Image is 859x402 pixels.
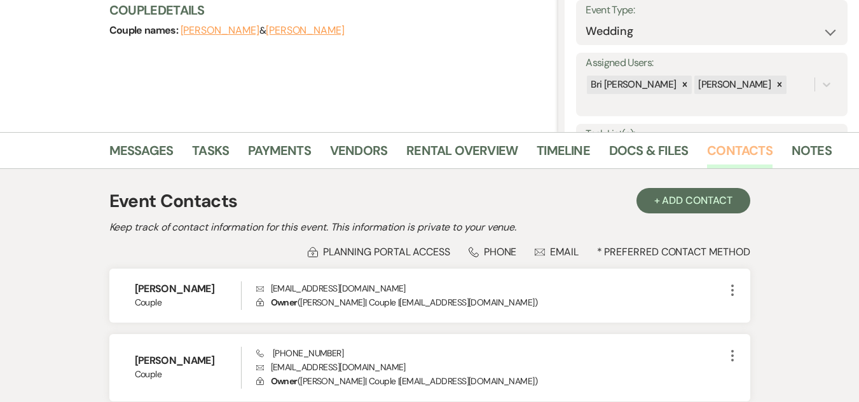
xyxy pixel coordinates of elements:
label: Assigned Users: [586,54,838,72]
a: Messages [109,140,174,168]
button: [PERSON_NAME] [266,25,345,36]
span: Owner [271,375,298,387]
label: Event Type: [586,1,838,20]
div: Planning Portal Access [308,245,450,258]
a: Notes [792,140,832,168]
p: [EMAIL_ADDRESS][DOMAIN_NAME] [256,360,725,374]
p: [EMAIL_ADDRESS][DOMAIN_NAME] [256,281,725,295]
a: Rental Overview [406,140,518,168]
h6: [PERSON_NAME] [135,354,241,368]
span: [PHONE_NUMBER] [256,347,343,359]
a: Payments [248,140,311,168]
a: Tasks [192,140,229,168]
h2: Keep track of contact information for this event. This information is private to your venue. [109,220,750,235]
p: ( [PERSON_NAME] | Couple | [EMAIL_ADDRESS][DOMAIN_NAME] ) [256,295,725,309]
div: [PERSON_NAME] [694,76,773,94]
span: Couple names: [109,23,181,37]
a: Docs & Files [609,140,688,168]
a: Vendors [330,140,387,168]
a: Contacts [707,140,773,168]
div: Email [535,245,579,258]
p: ( [PERSON_NAME] | Couple | [EMAIL_ADDRESS][DOMAIN_NAME] ) [256,374,725,388]
label: Task List(s): [586,125,838,144]
h6: [PERSON_NAME] [135,282,241,296]
span: Couple [135,296,241,309]
div: Phone [469,245,517,258]
a: Timeline [537,140,590,168]
div: Bri [PERSON_NAME] [587,76,678,94]
span: & [181,24,345,37]
span: Couple [135,368,241,381]
h3: Couple Details [109,1,546,19]
h1: Event Contacts [109,188,238,215]
span: Owner [271,297,298,308]
button: [PERSON_NAME] [181,25,259,36]
button: + Add Contact [636,188,750,213]
div: * Preferred Contact Method [109,245,750,258]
